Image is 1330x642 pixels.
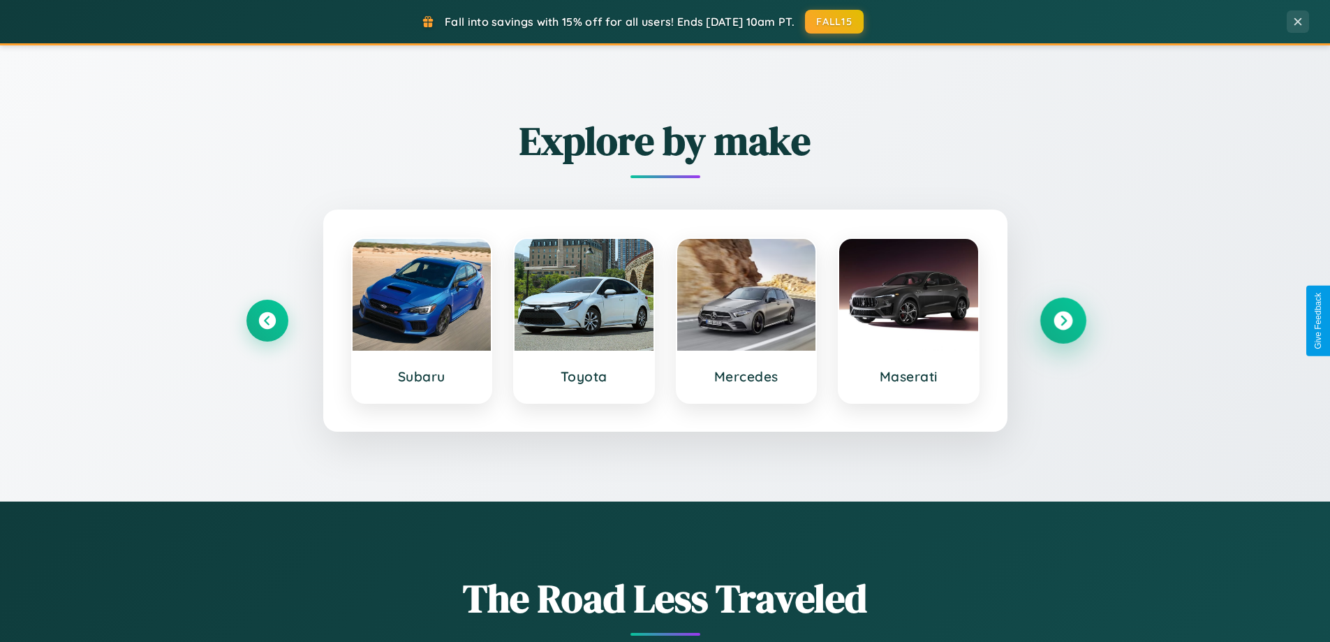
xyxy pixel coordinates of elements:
[367,368,478,385] h3: Subaru
[1313,293,1323,349] div: Give Feedback
[529,368,640,385] h3: Toyota
[691,368,802,385] h3: Mercedes
[805,10,864,34] button: FALL15
[853,368,964,385] h3: Maserati
[445,15,795,29] span: Fall into savings with 15% off for all users! Ends [DATE] 10am PT.
[246,114,1084,168] h2: Explore by make
[246,571,1084,625] h1: The Road Less Traveled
